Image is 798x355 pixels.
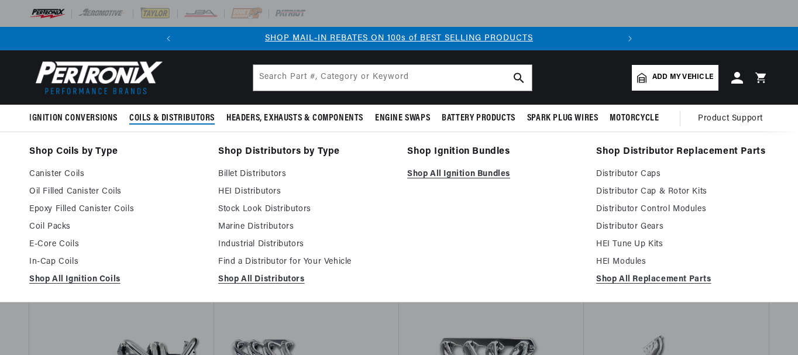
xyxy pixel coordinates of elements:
a: Shop All Ignition Coils [29,273,202,287]
summary: Coils & Distributors [123,105,221,132]
summary: Battery Products [436,105,521,132]
a: Shop Distributors by Type [218,144,391,160]
a: Shop Coils by Type [29,144,202,160]
a: Billet Distributors [218,167,391,181]
summary: Engine Swaps [369,105,436,132]
div: Announcement [180,32,618,45]
summary: Spark Plug Wires [521,105,604,132]
a: Shop All Distributors [218,273,391,287]
a: Canister Coils [29,167,202,181]
a: Shop Distributor Replacement Parts [596,144,769,160]
a: Shop All Ignition Bundles [407,167,580,181]
span: Coils & Distributors [129,112,215,125]
button: Translation missing: en.sections.announcements.next_announcement [618,27,642,50]
button: Translation missing: en.sections.announcements.previous_announcement [157,27,180,50]
span: Motorcycle [610,112,659,125]
a: Marine Distributors [218,220,391,234]
summary: Motorcycle [604,105,665,132]
a: Epoxy Filled Canister Coils [29,202,202,216]
span: Add my vehicle [652,72,713,83]
a: SHOP MAIL-IN REBATES ON 100s of BEST SELLING PRODUCTS [265,34,533,43]
summary: Product Support [698,105,769,133]
a: HEI Modules [596,255,769,269]
span: Product Support [698,112,763,125]
a: Find a Distributor for Your Vehicle [218,255,391,269]
a: Coil Packs [29,220,202,234]
summary: Headers, Exhausts & Components [221,105,369,132]
a: HEI Distributors [218,185,391,199]
a: In-Cap Coils [29,255,202,269]
a: Distributor Control Modules [596,202,769,216]
span: Engine Swaps [375,112,430,125]
a: Distributor Gears [596,220,769,234]
span: Spark Plug Wires [527,112,598,125]
a: Distributor Cap & Rotor Kits [596,185,769,199]
summary: Ignition Conversions [29,105,123,132]
div: 1 of 2 [180,32,618,45]
input: Search Part #, Category or Keyword [253,65,532,91]
span: Headers, Exhausts & Components [226,112,363,125]
a: Shop Ignition Bundles [407,144,580,160]
a: Distributor Caps [596,167,769,181]
span: Battery Products [442,112,515,125]
a: Shop All Replacement Parts [596,273,769,287]
img: Pertronix [29,57,164,98]
span: Ignition Conversions [29,112,118,125]
a: Industrial Distributors [218,237,391,251]
a: HEI Tune Up Kits [596,237,769,251]
a: Stock Look Distributors [218,202,391,216]
a: Oil Filled Canister Coils [29,185,202,199]
button: search button [506,65,532,91]
a: E-Core Coils [29,237,202,251]
a: Add my vehicle [632,65,718,91]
